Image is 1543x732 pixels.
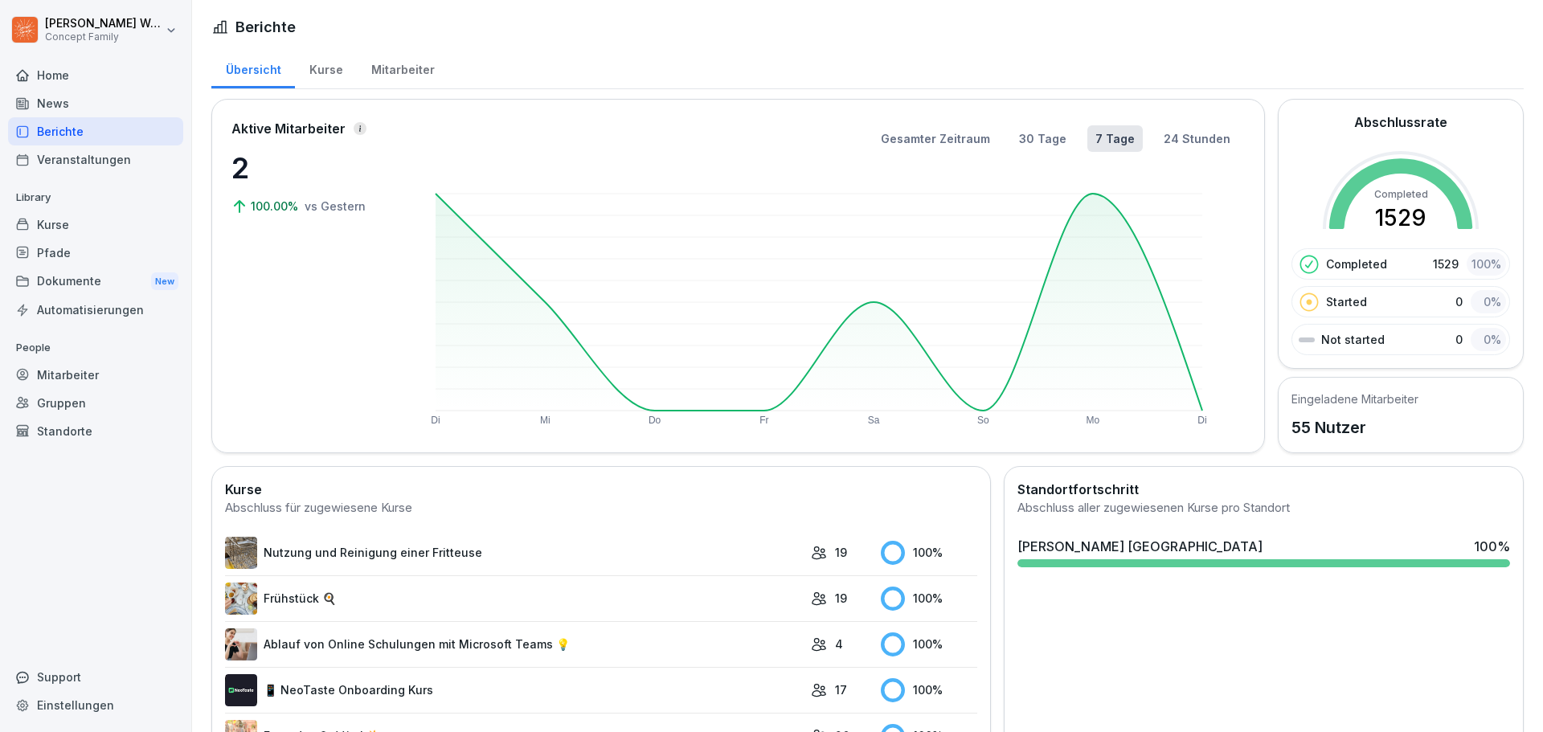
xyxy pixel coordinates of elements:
a: DokumenteNew [8,267,183,296]
a: Mitarbeiter [357,47,448,88]
text: Di [431,415,440,426]
p: 55 Nutzer [1291,415,1418,440]
a: Automatisierungen [8,296,183,324]
a: 📱 NeoTaste Onboarding Kurs [225,674,803,706]
h2: Kurse [225,480,977,499]
a: Kurse [8,211,183,239]
a: Mitarbeiter [8,361,183,389]
a: Veranstaltungen [8,145,183,174]
p: Not started [1321,331,1385,348]
h5: Eingeladene Mitarbeiter [1291,391,1418,407]
div: 100 % [881,587,977,611]
div: 100 % [881,541,977,565]
p: 100.00% [251,198,301,215]
p: vs Gestern [305,198,366,215]
p: 19 [835,544,847,561]
p: 2 [231,146,392,190]
p: 1529 [1433,256,1459,272]
div: 0 % [1471,328,1506,351]
button: 30 Tage [1011,125,1074,152]
p: Aktive Mitarbeiter [231,119,346,138]
a: Standorte [8,417,183,445]
text: Mo [1086,415,1099,426]
a: Übersicht [211,47,295,88]
button: Gesamter Zeitraum [873,125,998,152]
a: Pfade [8,239,183,267]
div: 100 % [881,678,977,702]
img: b2msvuojt3s6egexuweix326.png [225,537,257,569]
text: Fr [759,415,768,426]
p: 17 [835,681,847,698]
p: 0 [1455,331,1463,348]
h2: Abschlussrate [1354,112,1447,132]
div: 100 % [881,632,977,656]
a: News [8,89,183,117]
div: Support [8,663,183,691]
p: Library [8,185,183,211]
a: Nutzung und Reinigung einer Fritteuse [225,537,803,569]
h2: Standortfortschritt [1017,480,1510,499]
text: Di [1197,415,1206,426]
p: 19 [835,590,847,607]
button: 7 Tage [1087,125,1143,152]
a: Ablauf von Online Schulungen mit Microsoft Teams 💡 [225,628,803,660]
a: Berichte [8,117,183,145]
a: Home [8,61,183,89]
a: Kurse [295,47,357,88]
div: Abschluss aller zugewiesenen Kurse pro Standort [1017,499,1510,517]
h1: Berichte [235,16,296,38]
p: Completed [1326,256,1387,272]
a: Einstellungen [8,691,183,719]
p: People [8,335,183,361]
p: [PERSON_NAME] Weichsel [45,17,162,31]
div: Dokumente [8,267,183,296]
div: New [151,272,178,291]
p: Concept Family [45,31,162,43]
text: Sa [868,415,880,426]
text: So [977,415,989,426]
img: n6mw6n4d96pxhuc2jbr164bu.png [225,583,257,615]
text: Do [649,415,661,426]
p: 4 [835,636,843,652]
div: Abschluss für zugewiesene Kurse [225,499,977,517]
img: e8eoks8cju23yjmx0b33vrq2.png [225,628,257,660]
p: Started [1326,293,1367,310]
div: 0 % [1471,290,1506,313]
button: 24 Stunden [1156,125,1238,152]
div: 100 % [1467,252,1506,276]
p: 0 [1455,293,1463,310]
a: Gruppen [8,389,183,417]
text: Mi [540,415,550,426]
img: wogpw1ad3b6xttwx9rgsg3h8.png [225,674,257,706]
a: Frühstück 🍳 [225,583,803,615]
a: [PERSON_NAME] [GEOGRAPHIC_DATA]100% [1011,530,1516,574]
div: [PERSON_NAME] [GEOGRAPHIC_DATA] [1017,537,1263,556]
div: 100 % [1474,537,1510,556]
